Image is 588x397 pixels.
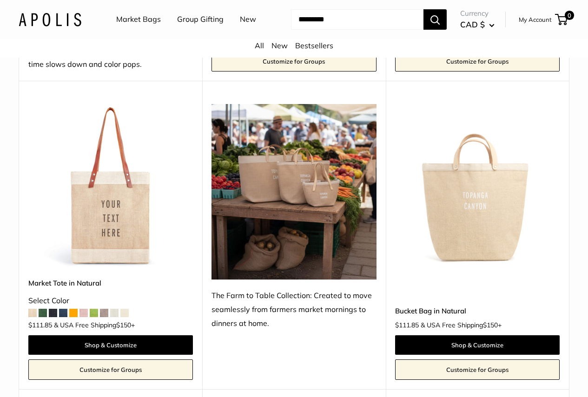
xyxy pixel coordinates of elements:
[28,278,193,288] a: Market Tote in Natural
[28,104,193,268] a: description_Make it yours with custom printed text.Market Tote in Natural
[255,41,264,50] a: All
[395,335,560,355] a: Shop & Customize
[421,322,502,328] span: & USA Free Shipping +
[519,14,552,25] a: My Account
[28,322,52,328] span: $111.85
[19,13,81,26] img: Apolis
[460,20,485,29] span: CAD $
[395,306,560,316] a: Bucket Bag in Natural
[483,321,498,329] span: $150
[291,9,423,30] input: Search...
[116,321,131,329] span: $150
[240,13,256,26] a: New
[556,14,568,25] a: 0
[28,335,193,355] a: Shop & Customize
[28,294,193,308] div: Select Color
[395,104,560,268] img: Bucket Bag in Natural
[54,322,135,328] span: & USA Free Shipping +
[395,51,560,72] a: Customize for Groups
[211,289,376,331] div: The Farm to Table Collection: Created to move seamlessly from farmers market mornings to dinners ...
[295,41,333,50] a: Bestsellers
[211,104,376,280] img: The Farm to Table Collection: Created to move seamlessly from farmers market mornings to dinners ...
[395,104,560,268] a: Bucket Bag in NaturalBucket Bag in Natural
[460,7,495,20] span: Currency
[28,359,193,380] a: Customize for Groups
[565,11,574,20] span: 0
[177,13,224,26] a: Group Gifting
[395,359,560,380] a: Customize for Groups
[28,104,193,268] img: description_Make it yours with custom printed text.
[423,9,447,30] button: Search
[460,17,495,32] button: CAD $
[271,41,288,50] a: New
[116,13,161,26] a: Market Bags
[211,51,376,72] a: Customize for Groups
[395,322,419,328] span: $111.85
